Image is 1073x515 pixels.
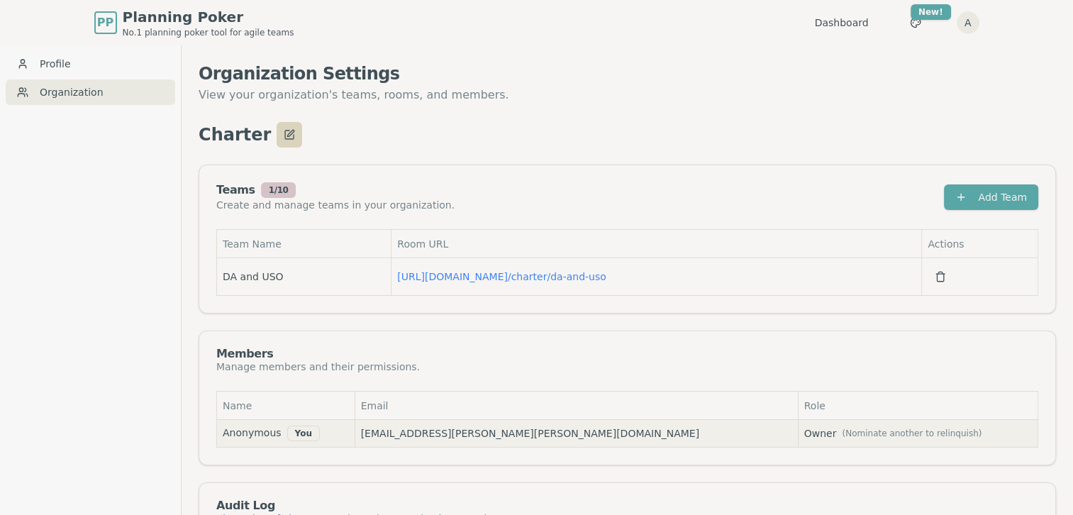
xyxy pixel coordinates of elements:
a: Organization [6,79,175,105]
a: [URL][DOMAIN_NAME]/charter/da-and-uso [397,271,606,282]
h1: Organization Settings [199,62,1056,85]
div: Teams [216,182,455,198]
div: Audit Log [216,500,1038,511]
a: Profile [6,51,175,77]
td: [EMAIL_ADDRESS][PERSON_NAME][PERSON_NAME][DOMAIN_NAME] [355,420,798,448]
th: Email [355,392,798,420]
button: Add Team [944,184,1038,210]
td: Anonymous [217,420,355,448]
th: Actions [922,230,1038,258]
div: 1 / 10 [261,182,296,198]
span: DA and USO [223,270,284,284]
div: Manage members and their permissions. [216,360,420,374]
th: Role [798,392,1038,420]
p: Charter [199,123,271,146]
button: A [957,11,979,34]
span: Planning Poker [123,7,294,27]
a: Dashboard [815,16,869,30]
span: (Nominate another to relinquish) [842,428,982,439]
th: Name [217,392,355,420]
button: New! [903,10,928,35]
th: Room URL [391,230,922,258]
div: Create and manage teams in your organization. [216,198,455,212]
span: No.1 planning poker tool for agile teams [123,27,294,38]
a: PPPlanning PokerNo.1 planning poker tool for agile teams [94,7,294,38]
span: PP [97,14,113,31]
div: You [287,426,320,441]
div: New! [911,4,951,20]
span: Owner [804,426,1032,441]
th: Team Name [217,230,391,258]
div: Members [216,348,420,360]
p: View your organization's teams, rooms, and members. [199,85,1056,105]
